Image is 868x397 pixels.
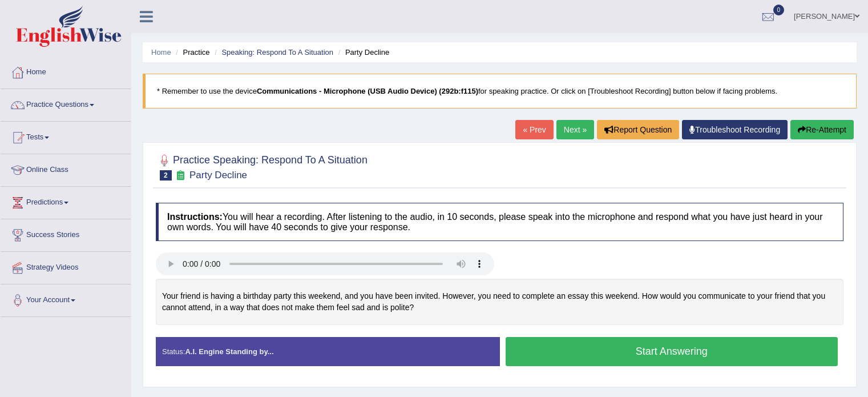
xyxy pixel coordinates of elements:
div: Your friend is having a birthday party this weekend, and you have been invited. However, you need... [156,279,843,325]
a: Home [1,57,131,85]
span: 0 [773,5,785,15]
a: Strategy Videos [1,252,131,280]
h2: Practice Speaking: Respond To A Situation [156,152,368,181]
small: Party Decline [189,170,247,181]
a: Practice Questions [1,89,131,118]
small: Exam occurring question [175,170,187,181]
li: Practice [173,47,209,58]
button: Start Answering [506,337,838,366]
a: Your Account [1,284,131,313]
strong: A.I. Engine Standing by... [185,347,273,356]
a: Troubleshoot Recording [682,120,788,139]
a: Success Stories [1,219,131,248]
a: « Prev [515,120,553,139]
li: Party Decline [336,47,390,58]
blockquote: * Remember to use the device for speaking practice. Or click on [Troubleshoot Recording] button b... [143,74,857,109]
div: Status: [156,337,500,366]
span: 2 [160,170,172,181]
a: Predictions [1,187,131,215]
button: Report Question [597,120,679,139]
a: Online Class [1,154,131,183]
b: Communications - Microphone (USB Audio Device) (292b:f115) [257,87,478,95]
button: Re-Attempt [790,120,854,139]
b: Instructions: [167,212,223,222]
a: Speaking: Respond To A Situation [221,48,333,57]
h4: You will hear a recording. After listening to the audio, in 10 seconds, please speak into the mic... [156,203,843,241]
a: Next » [556,120,594,139]
a: Home [151,48,171,57]
a: Tests [1,122,131,150]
